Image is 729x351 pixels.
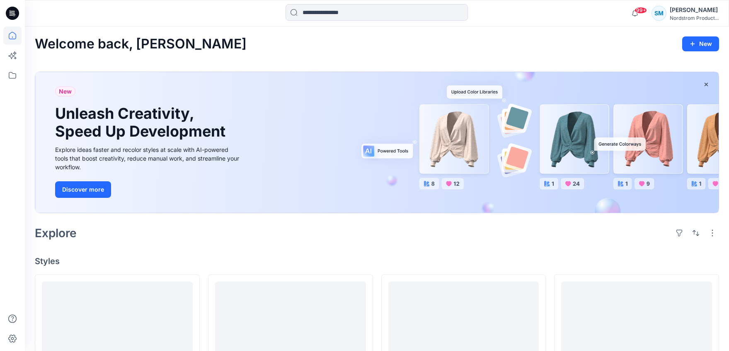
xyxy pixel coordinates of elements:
[55,145,242,171] div: Explore ideas faster and recolor styles at scale with AI-powered tools that boost creativity, red...
[651,6,666,21] div: SM
[635,7,647,14] span: 99+
[670,15,719,21] div: Nordstrom Product...
[35,36,247,52] h2: Welcome back, [PERSON_NAME]
[35,226,77,240] h2: Explore
[55,105,229,140] h1: Unleash Creativity, Speed Up Development
[35,256,719,266] h4: Styles
[55,181,242,198] a: Discover more
[55,181,111,198] button: Discover more
[682,36,719,51] button: New
[670,5,719,15] div: [PERSON_NAME]
[59,87,72,96] span: New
